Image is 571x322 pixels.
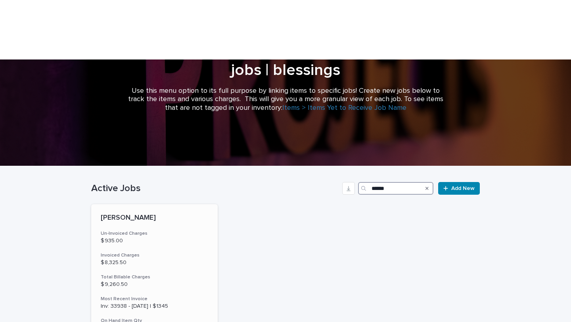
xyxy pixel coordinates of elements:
span: Add New [451,186,475,191]
p: Inv: 33938 - [DATE] | $1345 [101,303,208,310]
a: Items > Items Yet to Receive Job Name [282,104,406,111]
p: $ 8,325.50 [101,259,208,266]
h3: Most Recent Invoice [101,296,208,302]
h1: Active Jobs [91,183,339,194]
h3: Invoiced Charges [101,252,208,259]
p: Use this menu option to its full purpose by linking items to specific jobs! Create new jobs below... [127,87,444,113]
p: $ 9,260.50 [101,281,208,288]
h1: jobs | blessings [91,61,480,80]
h3: Un-Invoiced Charges [101,230,208,237]
p: [PERSON_NAME] [101,214,208,222]
h3: Total Billable Charges [101,274,208,280]
input: Search [358,182,433,195]
a: Add New [438,182,480,195]
p: $ 935.00 [101,238,208,244]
